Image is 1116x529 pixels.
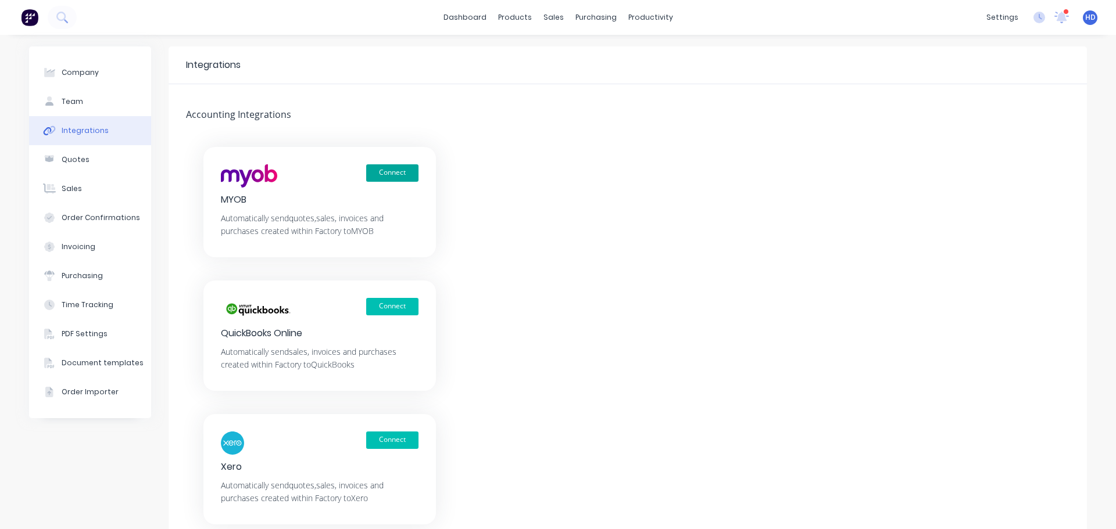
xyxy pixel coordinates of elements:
button: Quotes [29,145,151,174]
div: Team [62,96,83,107]
button: Invoicing [29,232,151,261]
img: Factory [21,9,38,26]
button: Order Importer [29,377,151,406]
div: Integrations [62,125,109,136]
div: Order Confirmations [62,213,140,223]
div: Accounting Integrations [169,107,299,124]
button: Purchasing [29,261,151,290]
div: Document templates [62,358,144,368]
div: PDF Settings [62,329,108,339]
div: sales [538,9,570,26]
div: products [492,9,538,26]
div: Integrations [186,58,241,72]
div: Invoicing [62,242,95,252]
div: Automatically send quotes, sales, invoices and purchases created within Factory to MYOB [221,212,419,237]
button: Integrations [29,116,151,145]
div: Company [62,67,99,78]
span: HD [1085,12,1096,23]
button: Connect [366,164,419,182]
img: logo [221,431,244,455]
div: Sales [62,183,82,194]
a: dashboard [438,9,492,26]
button: Team [29,87,151,116]
div: Purchasing [62,271,103,281]
div: Xero [221,460,419,473]
button: Connect [366,431,419,449]
div: Automatically send quotes, sales, invoices and purchases created within Factory to Xero [221,479,419,505]
button: Order Confirmations [29,203,151,232]
button: Connect [366,298,419,315]
img: logo [221,298,294,321]
button: PDF Settings [29,319,151,348]
div: Time Tracking [62,300,113,310]
div: Order Importer [62,387,119,397]
button: Time Tracking [29,290,151,319]
div: purchasing [570,9,623,26]
button: Company [29,58,151,87]
img: logo [221,164,277,188]
button: Document templates [29,348,151,377]
div: MYOB [221,193,419,206]
div: QuickBooks Online [221,327,419,340]
button: Sales [29,174,151,203]
div: settings [981,9,1024,26]
div: Automatically send sales, invoices and purchases created within Factory to QuickBooks [221,346,419,371]
div: productivity [623,9,679,26]
div: Quotes [62,154,90,165]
